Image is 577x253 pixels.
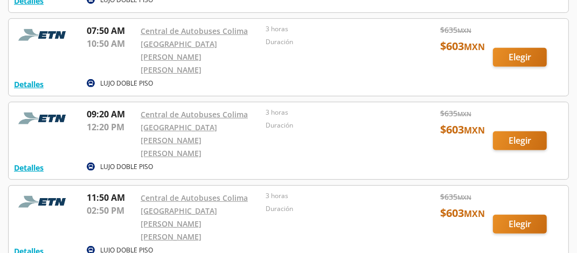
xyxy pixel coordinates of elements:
p: LUJO DOBLE PISO [100,162,153,172]
a: Central de Autobuses Colima [141,109,248,120]
a: [GEOGRAPHIC_DATA][PERSON_NAME][PERSON_NAME] [141,122,217,158]
button: Detalles [14,79,44,90]
p: LUJO DOBLE PISO [100,79,153,88]
a: [GEOGRAPHIC_DATA][PERSON_NAME][PERSON_NAME] [141,206,217,242]
a: Central de Autobuses Colima [141,193,248,203]
a: Central de Autobuses Colima [141,26,248,36]
a: [GEOGRAPHIC_DATA][PERSON_NAME][PERSON_NAME] [141,39,217,75]
button: Detalles [14,162,44,173]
